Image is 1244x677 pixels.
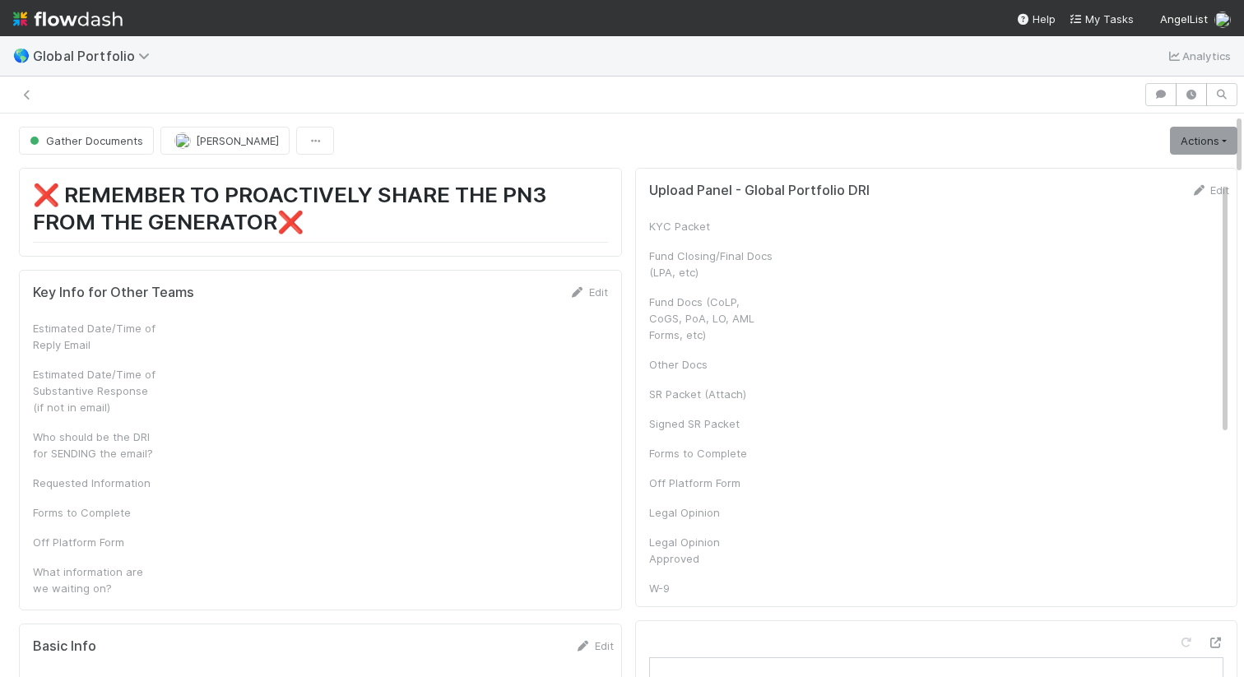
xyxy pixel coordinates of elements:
h1: ❌ REMEMBER TO PROACTIVELY SHARE THE PN3 FROM THE GENERATOR❌ [33,182,608,243]
a: Actions [1170,127,1237,155]
div: Legal Opinion Approved [649,534,773,567]
div: KYC Packet [649,218,773,234]
div: Requested Information [33,475,156,491]
span: My Tasks [1069,12,1134,26]
h5: Upload Panel - Global Portfolio DRI [649,183,870,199]
button: [PERSON_NAME] [160,127,290,155]
div: Legal Opinion [649,504,773,521]
div: Help [1016,11,1056,27]
div: SR Packet (Attach) [649,386,773,402]
div: Who should be the DRI for SENDING the email? [33,429,156,461]
div: W-9 [649,580,773,596]
div: Signed SR Packet [649,415,773,432]
h5: Key Info for Other Teams [33,285,194,301]
div: Other Docs [649,356,773,373]
img: avatar_c584de82-e924-47af-9431-5c284c40472a.png [1214,12,1231,28]
div: Estimated Date/Time of Substantive Response (if not in email) [33,366,156,415]
span: AngelList [1160,12,1208,26]
img: logo-inverted-e16ddd16eac7371096b0.svg [13,5,123,33]
span: [PERSON_NAME] [196,134,279,147]
a: Analytics [1166,46,1231,66]
div: Estimated Date/Time of Reply Email [33,320,156,353]
a: Edit [575,639,614,652]
div: Forms to Complete [649,445,773,461]
a: Edit [569,285,608,299]
div: Fund Docs (CoLP, CoGS, PoA, LO, AML Forms, etc) [649,294,773,343]
a: My Tasks [1069,11,1134,27]
img: avatar_c584de82-e924-47af-9431-5c284c40472a.png [174,132,191,149]
span: 🌎 [13,49,30,63]
a: Edit [1191,183,1229,197]
span: Global Portfolio [33,48,158,64]
div: What information are we waiting on? [33,563,156,596]
div: Fund Closing/Final Docs (LPA, etc) [649,248,773,281]
h5: Basic Info [33,638,96,655]
div: Off Platform Form [33,534,156,550]
div: Off Platform Form [649,475,773,491]
div: Forms to Complete [33,504,156,521]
